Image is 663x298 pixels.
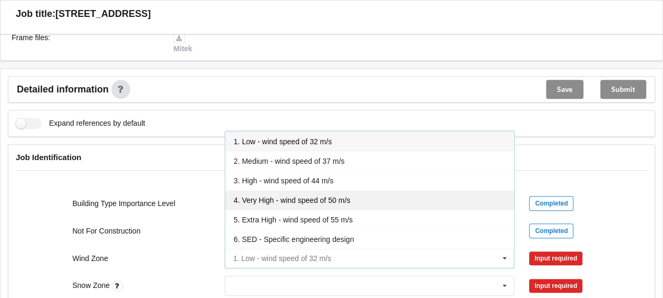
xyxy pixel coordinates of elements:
[529,279,582,293] div: Input required
[4,32,166,54] div: Frame files :
[529,252,582,265] div: Input required
[72,227,140,235] label: Not For Construction
[174,33,193,53] a: Mitek
[529,196,573,211] div: Completed
[72,199,175,208] label: Building Type Importance Level
[234,176,333,185] span: 3. High - wind speed of 44 m/s
[16,8,55,20] h3: Job title:
[72,281,112,290] label: Snow Zone
[16,152,647,162] h4: Job Identification
[234,137,332,146] span: 1. Low - wind speed of 32 m/s
[529,224,573,238] div: Completed
[17,85,109,94] span: Detailed information
[234,196,350,204] span: 4. Very High - wind speed of 50 m/s
[234,235,354,244] span: 6. SED - Specific engineering design
[234,157,344,165] span: 2. Medium - wind speed of 37 m/s
[234,216,353,224] span: 5. Extra High - wind speed of 55 m/s
[55,8,151,20] h3: [STREET_ADDRESS]
[72,254,108,263] label: Wind Zone
[16,118,145,129] label: Expand references by default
